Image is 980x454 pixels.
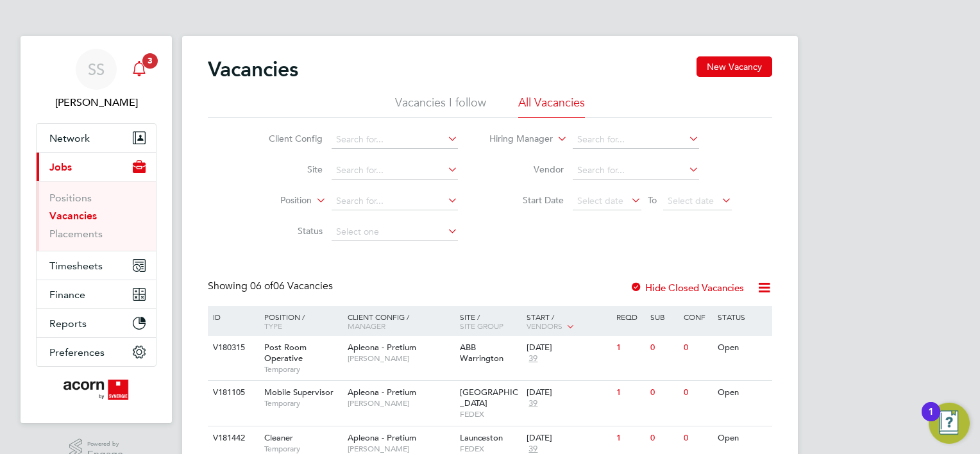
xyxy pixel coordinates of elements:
a: Vacancies [49,210,97,222]
span: Apleona - Pretium [348,432,416,443]
a: SS[PERSON_NAME] [36,49,156,110]
span: Select date [668,195,714,206]
span: 3 [142,53,158,69]
div: 1 [928,412,934,428]
div: [DATE] [527,433,610,444]
div: Sub [647,306,680,328]
div: 0 [680,381,714,405]
div: V181442 [210,426,255,450]
div: [DATE] [527,342,610,353]
span: Site Group [460,321,503,331]
a: Go to home page [36,380,156,400]
span: [PERSON_NAME] [348,353,453,364]
button: Jobs [37,153,156,181]
li: Vacancies I follow [395,95,486,118]
label: Client Config [249,133,323,144]
span: Preferences [49,346,105,358]
input: Search for... [573,162,699,180]
input: Search for... [332,131,458,149]
span: Timesheets [49,260,103,272]
div: Showing [208,280,335,293]
span: [GEOGRAPHIC_DATA] [460,387,518,408]
input: Select one [332,223,458,241]
span: Apleona - Pretium [348,387,416,398]
div: Reqd [613,306,646,328]
button: New Vacancy [697,56,772,77]
span: Temporary [264,444,341,454]
span: 06 Vacancies [250,280,333,292]
span: Cleaner [264,432,293,443]
span: Network [49,132,90,144]
input: Search for... [573,131,699,149]
span: Launceston [460,432,503,443]
span: FEDEX [460,444,521,454]
span: Vendors [527,321,562,331]
div: 1 [613,336,646,360]
div: 0 [647,381,680,405]
label: Position [238,194,312,207]
div: Open [714,381,770,405]
label: Start Date [490,194,564,206]
a: Placements [49,228,103,240]
span: Manager [348,321,385,331]
div: [DATE] [527,387,610,398]
span: Type [264,321,282,331]
button: Open Resource Center, 1 new notification [929,403,970,444]
li: All Vacancies [518,95,585,118]
span: Reports [49,317,87,330]
div: Conf [680,306,714,328]
span: FEDEX [460,409,521,419]
button: Preferences [37,338,156,366]
h2: Vacancies [208,56,298,82]
span: Powered by [87,439,123,450]
label: Hide Closed Vacancies [630,282,744,294]
span: [PERSON_NAME] [348,444,453,454]
label: Status [249,225,323,237]
div: Status [714,306,770,328]
button: Network [37,124,156,152]
span: Jobs [49,161,72,173]
span: 06 of [250,280,273,292]
div: ID [210,306,255,328]
label: Hiring Manager [479,133,553,146]
input: Search for... [332,162,458,180]
div: 1 [613,426,646,450]
span: Temporary [264,398,341,408]
nav: Main navigation [21,36,172,423]
span: To [644,192,661,208]
span: Mobile Supervisor [264,387,334,398]
div: 0 [647,336,680,360]
span: SS [88,61,105,78]
button: Reports [37,309,156,337]
div: Site / [457,306,524,337]
div: V180315 [210,336,255,360]
img: acornpeople-logo-retina.png [63,380,130,400]
div: 0 [647,426,680,450]
span: Select date [577,195,623,206]
a: 3 [126,49,152,90]
span: Finance [49,289,85,301]
div: Start / [523,306,613,338]
div: Client Config / [344,306,457,337]
label: Vendor [490,164,564,175]
span: 39 [527,353,539,364]
div: Open [714,336,770,360]
span: Sally Smith [36,95,156,110]
div: Jobs [37,181,156,251]
div: Open [714,426,770,450]
span: 39 [527,398,539,409]
div: 1 [613,381,646,405]
label: Site [249,164,323,175]
span: [PERSON_NAME] [348,398,453,408]
a: Positions [49,192,92,204]
div: V181105 [210,381,255,405]
button: Timesheets [37,251,156,280]
input: Search for... [332,192,458,210]
span: ABB Warrington [460,342,503,364]
div: 0 [680,336,714,360]
span: Apleona - Pretium [348,342,416,353]
span: Temporary [264,364,341,374]
div: 0 [680,426,714,450]
button: Finance [37,280,156,308]
div: Position / [255,306,344,337]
